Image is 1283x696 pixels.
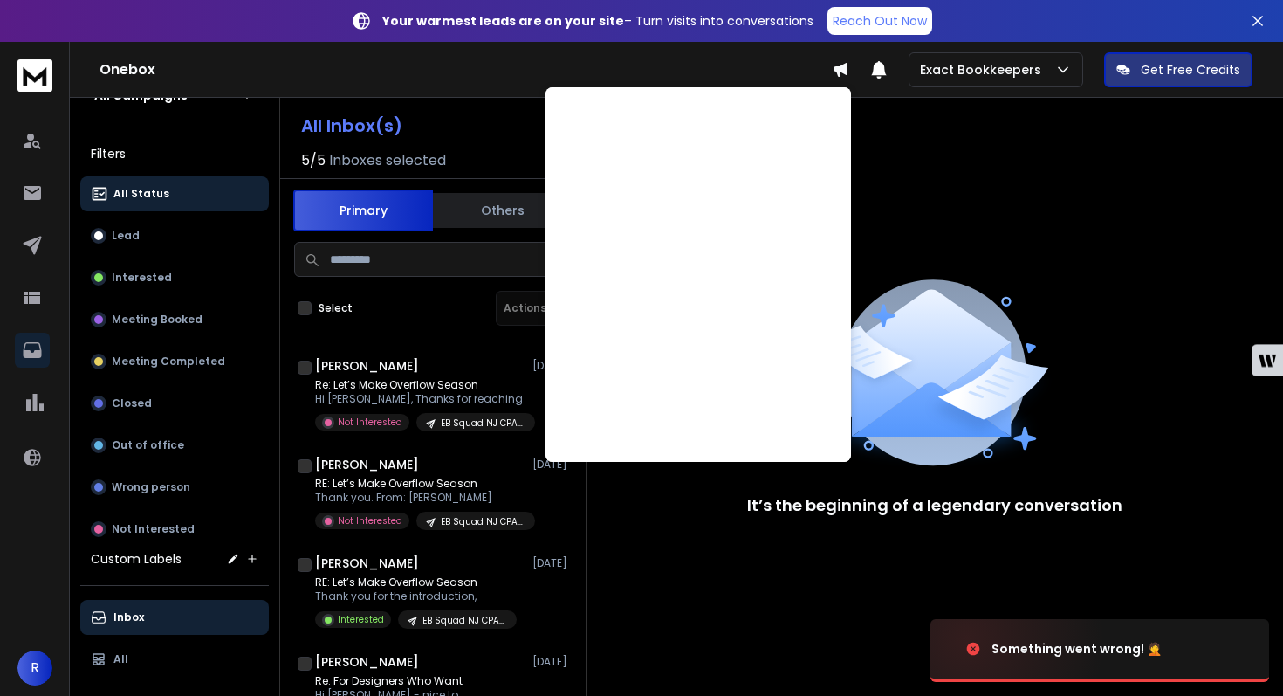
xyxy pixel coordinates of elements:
span: 5 / 5 [301,150,326,171]
h3: Custom Labels [91,550,182,568]
p: Re: For Designers Who Want [315,674,515,688]
button: Lead [80,218,269,253]
p: All [113,652,128,666]
img: image [930,602,1105,696]
p: EB Squad NJ CPA List [441,515,525,528]
p: Interested [112,271,172,285]
button: Wrong person [80,470,269,505]
p: [DATE] [532,556,572,570]
p: – Turn visits into conversations [382,12,813,30]
p: Meeting Completed [112,355,225,369]
p: Inbox [113,610,144,624]
p: Interested [338,613,384,626]
p: [DATE] [532,359,572,373]
button: Interested [80,260,269,295]
p: Exact Bookkeepers [920,61,1048,79]
div: Something went wrong! 🤦 [991,640,1162,658]
p: Out of office [112,438,184,452]
button: Inbox [80,600,269,635]
p: Reach Out Now [833,12,927,30]
p: RE: Let’s Make Overflow Season [315,575,517,589]
button: Not Interested [80,512,269,547]
p: Hi [PERSON_NAME], Thanks for reaching [315,392,525,406]
a: Reach Out Now [827,7,932,35]
button: Closed [80,386,269,421]
p: [DATE] [532,458,572,472]
button: All Inbox(s) [287,108,575,143]
h1: Onebox [99,59,832,80]
p: [DATE] [532,655,572,669]
h1: [PERSON_NAME] [315,555,419,572]
h1: [PERSON_NAME] [315,653,419,671]
button: Meeting Completed [80,344,269,379]
p: Not Interested [338,416,402,429]
p: Not Interested [112,522,195,536]
button: R [17,651,52,686]
h3: Inboxes selected [329,150,446,171]
p: It’s the beginning of a legendary conversation [747,493,1122,518]
p: Meeting Booked [112,313,202,327]
p: RE: Let’s Make Overflow Season [315,477,525,491]
p: Lead [112,229,140,243]
p: EB Squad NJ CPA List [422,614,506,627]
p: Closed [112,396,152,410]
p: Re: Let’s Make Overflow Season [315,378,525,392]
button: Meeting Booked [80,302,269,337]
p: EB Squad NJ CPA List [441,417,525,430]
button: All [80,642,269,677]
p: Get Free Credits [1141,61,1240,79]
button: Get Free Credits [1104,52,1252,87]
h1: [PERSON_NAME] [315,456,419,473]
p: Wrong person [112,480,190,494]
button: Primary [293,190,433,231]
p: All Status [113,187,169,201]
h3: Filters [80,141,269,166]
h1: All Inbox(s) [301,117,402,134]
p: Thank you. From: [PERSON_NAME] [315,491,525,505]
button: Out of office [80,428,269,463]
button: All Status [80,176,269,211]
p: Not Interested [338,514,402,527]
p: Thank you for the introduction, [315,589,517,603]
img: logo [17,59,52,92]
label: Select [319,301,353,315]
strong: Your warmest leads are on your site [382,12,624,30]
h1: [PERSON_NAME] [315,357,419,375]
button: Others [433,191,573,230]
